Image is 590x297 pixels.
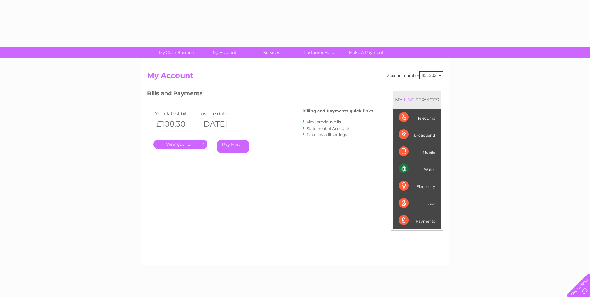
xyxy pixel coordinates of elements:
div: Electricity [399,177,435,195]
div: Payments [399,212,435,229]
td: Invoice date [198,109,243,118]
h3: Bills and Payments [147,89,373,100]
div: Water [399,160,435,177]
h4: Billing and Payments quick links [302,109,373,113]
th: [DATE] [198,118,243,130]
div: Mobile [399,143,435,160]
div: Gas [399,195,435,212]
a: Pay Here [217,140,249,153]
a: Statement of Accounts [307,126,350,131]
a: Customer Help [293,47,345,58]
a: . [153,140,207,149]
a: View previous bills [307,120,341,124]
a: Services [246,47,297,58]
div: Account number [387,71,443,79]
a: My Clear Business [151,47,203,58]
div: MY SERVICES [393,91,441,109]
a: Paperless bill settings [307,132,347,137]
div: Broadband [399,126,435,143]
td: Your latest bill [153,109,198,118]
div: LIVE [402,97,416,103]
th: £108.30 [153,118,198,130]
a: My Account [199,47,250,58]
h2: My Account [147,71,443,83]
div: Telecoms [399,109,435,126]
a: Make A Payment [341,47,392,58]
